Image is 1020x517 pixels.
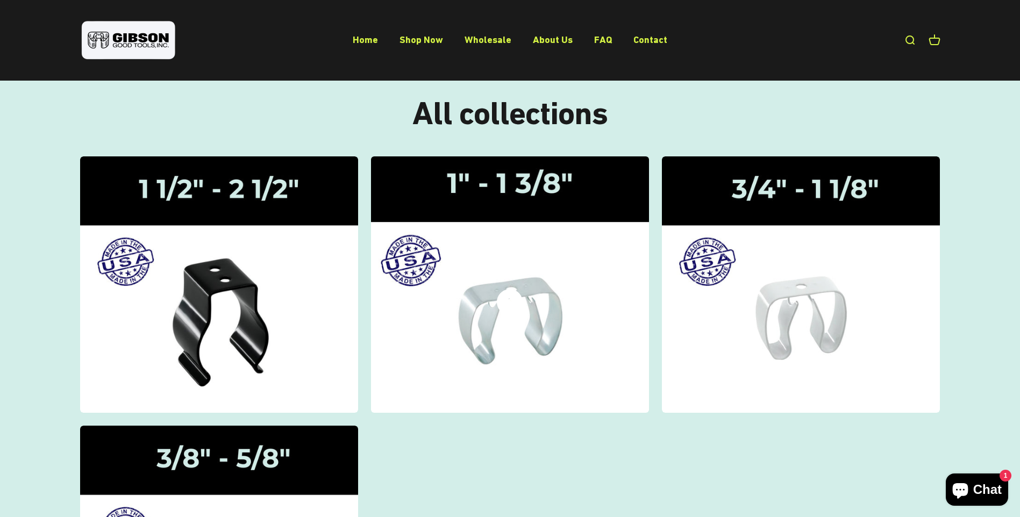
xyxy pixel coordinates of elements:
inbox-online-store-chat: Shopify online store chat [943,473,1011,508]
a: Contact [633,34,667,45]
a: Home [353,34,378,45]
a: FAQ [594,34,612,45]
img: Gripper Clips | 1" - 1 3/8" [362,148,657,420]
img: Gibson gripper clips one and a half inch to two and a half inches [80,156,358,413]
a: Gripper Clips | 1" - 1 3/8" [371,156,649,413]
img: Gripper Clips | 3/4" - 1 1/8" [662,156,940,413]
h1: All collections [80,95,940,131]
a: Wholesale [465,34,511,45]
a: About Us [533,34,573,45]
a: Shop Now [400,34,443,45]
